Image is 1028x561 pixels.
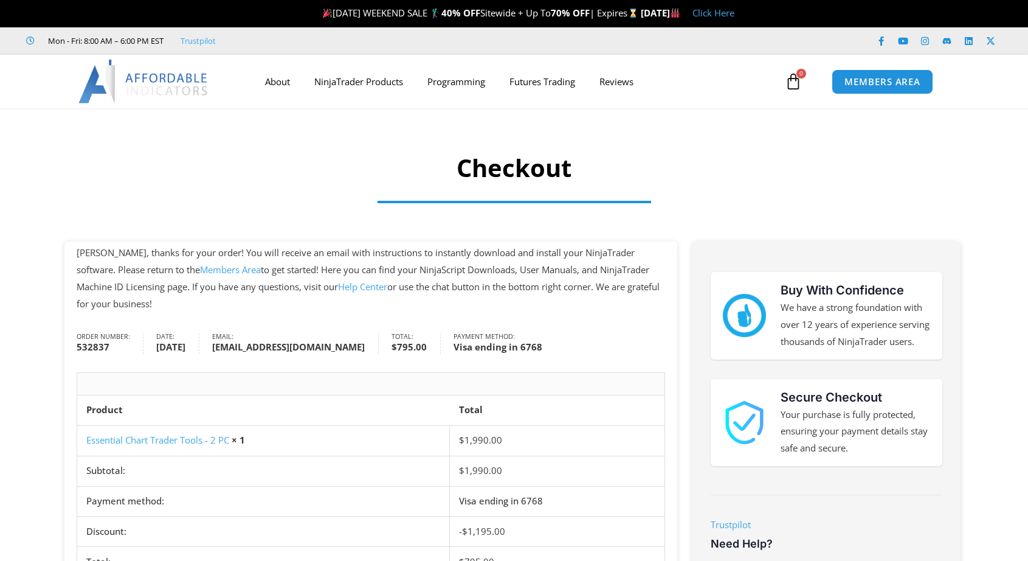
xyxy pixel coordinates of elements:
[181,33,216,48] a: Trustpilot
[77,245,665,312] p: [PERSON_NAME], thanks for your order! You will receive an email with instructions to instantly do...
[441,7,480,19] strong: 40% OFF
[86,434,229,446] a: Essential Chart Trader Tools - 2 PC
[77,456,450,486] th: Subtotal:
[320,7,640,19] span: [DATE] WEEKEND SALE 🏌️‍♂️ Sitewide + Up To | Expires
[302,68,415,96] a: NinjaTrader Products
[77,486,450,517] th: Payment method:
[77,340,130,354] strong: 532837
[232,434,245,446] strong: × 1
[212,333,378,354] li: Email:
[723,294,766,337] img: mark thumbs good 43913 | Affordable Indicators – NinjaTrader
[587,68,646,96] a: Reviews
[45,33,164,48] span: Mon - Fri: 8:00 AM – 6:00 PM EST
[459,464,464,476] span: $
[174,151,855,185] h1: Checkout
[415,68,497,96] a: Programming
[459,525,462,537] span: -
[781,388,930,406] h3: Secure Checkout
[781,281,930,299] h3: Buy With Confidence
[462,525,467,537] span: $
[629,9,638,18] img: ⌛
[253,68,302,96] a: About
[77,516,450,546] th: Discount:
[641,7,680,19] strong: [DATE]
[462,525,505,537] span: 1,195.00
[212,340,365,354] strong: [EMAIL_ADDRESS][DOMAIN_NAME]
[454,333,555,354] li: Payment method:
[392,341,397,353] span: $
[156,340,185,354] strong: [DATE]
[711,537,942,551] h3: Need Help?
[77,395,450,425] th: Product
[459,464,502,476] span: 1,990.00
[77,333,143,354] li: Order number:
[200,263,261,276] a: Members Area
[767,64,820,99] a: 0
[392,341,427,353] bdi: 795.00
[459,434,502,446] bdi: 1,990.00
[78,60,209,103] img: LogoAI | Affordable Indicators – NinjaTrader
[844,77,920,86] span: MEMBERS AREA
[454,340,542,354] strong: Visa ending in 6768
[711,518,751,531] a: Trustpilot
[459,434,464,446] span: $
[832,69,933,94] a: MEMBERS AREA
[338,280,387,293] a: Help Center
[497,68,587,96] a: Futures Trading
[323,9,332,18] img: 🎉
[692,7,734,19] a: Click Here
[253,68,782,96] nav: Menu
[392,333,440,354] li: Total:
[156,333,199,354] li: Date:
[723,401,766,444] img: 1000913 | Affordable Indicators – NinjaTrader
[551,7,590,19] strong: 70% OFF
[796,69,806,78] span: 0
[781,406,930,458] p: Your purchase is fully protected, ensuring your payment details stay safe and secure.
[781,299,930,350] p: We have a strong foundation with over 12 years of experience serving thousands of NinjaTrader users.
[450,486,664,517] td: Visa ending in 6768
[450,395,664,425] th: Total
[671,9,680,18] img: 🏭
